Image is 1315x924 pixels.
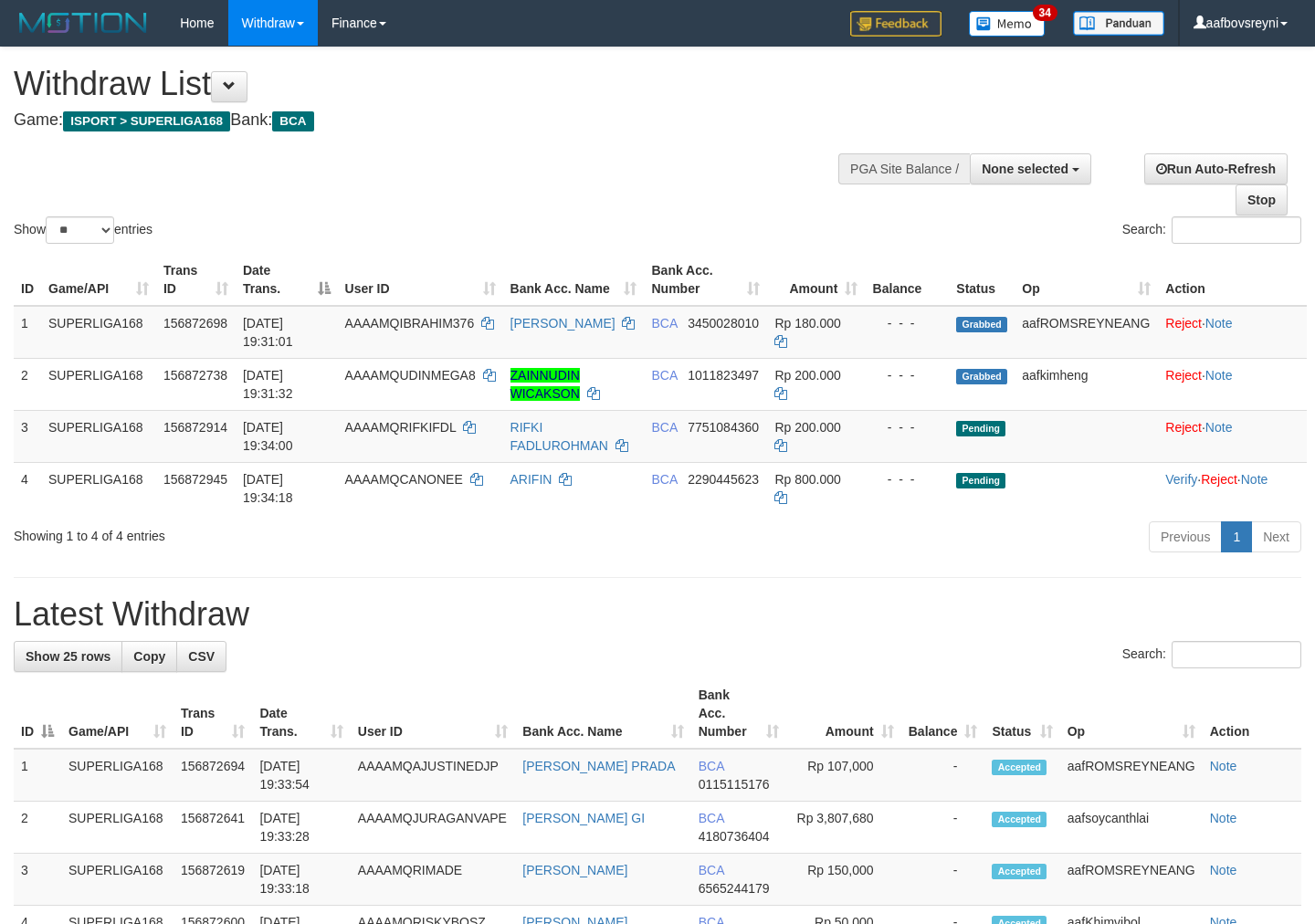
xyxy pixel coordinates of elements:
[14,749,61,802] td: 1
[1241,472,1268,487] a: Note
[176,641,226,672] a: CSV
[901,749,985,802] td: -
[786,802,901,854] td: Rp 3,807,680
[61,802,174,854] td: SUPERLIGA168
[956,421,1005,436] span: Pending
[14,254,41,306] th: ID
[351,678,515,749] th: User ID: activate to sort column ascending
[1060,749,1203,802] td: aafROMSREYNEANG
[121,641,177,672] a: Copy
[1210,811,1237,825] a: Note
[956,369,1007,384] span: Grabbed
[1122,216,1301,244] label: Search:
[982,162,1068,176] span: None selected
[1205,420,1233,435] a: Note
[252,802,350,854] td: [DATE] 19:33:28
[688,316,759,331] span: Copy 3450028010 to clipboard
[14,520,534,545] div: Showing 1 to 4 of 4 entries
[272,111,313,131] span: BCA
[163,420,227,435] span: 156872914
[14,66,858,102] h1: Withdraw List
[688,368,759,383] span: Copy 1011823497 to clipboard
[338,254,503,306] th: User ID: activate to sort column ascending
[651,472,677,487] span: BCA
[63,111,230,131] span: ISPORT > SUPERLIGA168
[774,368,840,383] span: Rp 200.000
[1149,521,1222,552] a: Previous
[1015,306,1158,359] td: aafROMSREYNEANG
[14,641,122,672] a: Show 25 rows
[699,777,770,792] span: Copy 0115115176 to clipboard
[786,678,901,749] th: Amount: activate to sort column ascending
[522,811,645,825] a: [PERSON_NAME] GI
[699,811,724,825] span: BCA
[865,254,949,306] th: Balance
[774,472,840,487] span: Rp 800.000
[243,368,293,401] span: [DATE] 19:31:32
[46,216,114,244] select: Showentries
[1221,521,1252,552] a: 1
[1158,462,1307,514] td: · ·
[984,678,1059,749] th: Status: activate to sort column ascending
[956,317,1007,332] span: Grabbed
[163,472,227,487] span: 156872945
[14,306,41,359] td: 1
[1158,254,1307,306] th: Action
[14,678,61,749] th: ID: activate to sort column descending
[503,254,645,306] th: Bank Acc. Name: activate to sort column ascending
[699,863,724,877] span: BCA
[767,254,865,306] th: Amount: activate to sort column ascending
[688,472,759,487] span: Copy 2290445623 to clipboard
[163,368,227,383] span: 156872738
[1073,11,1164,36] img: panduan.png
[510,472,552,487] a: ARIFIN
[351,854,515,906] td: AAAAMQRIMADE
[1158,306,1307,359] td: ·
[156,254,236,306] th: Trans ID: activate to sort column ascending
[522,863,627,877] a: [PERSON_NAME]
[774,316,840,331] span: Rp 180.000
[14,111,858,130] h4: Game: Bank:
[14,410,41,462] td: 3
[1015,358,1158,410] td: aafkimheng
[14,358,41,410] td: 2
[1165,472,1197,487] a: Verify
[1158,410,1307,462] td: ·
[786,749,901,802] td: Rp 107,000
[1122,641,1301,668] label: Search:
[174,802,252,854] td: 156872641
[1251,521,1301,552] a: Next
[992,864,1047,879] span: Accepted
[850,11,942,37] img: Feedback.jpg
[901,854,985,906] td: -
[14,596,1301,633] h1: Latest Withdraw
[1165,316,1202,331] a: Reject
[872,314,942,332] div: - - -
[345,472,463,487] span: AAAAMQCANONEE
[774,420,840,435] span: Rp 200.000
[26,649,110,664] span: Show 25 rows
[901,802,985,854] td: -
[1203,678,1301,749] th: Action
[699,829,770,844] span: Copy 4180736404 to clipboard
[345,368,476,383] span: AAAAMQUDINMEGA8
[651,316,677,331] span: BCA
[1060,802,1203,854] td: aafsoycanthlai
[786,854,901,906] td: Rp 150,000
[651,420,677,435] span: BCA
[41,254,156,306] th: Game/API: activate to sort column ascending
[510,420,608,453] a: RIFKI FADLUROHMAN
[14,854,61,906] td: 3
[243,316,293,349] span: [DATE] 19:31:01
[1060,678,1203,749] th: Op: activate to sort column ascending
[515,678,690,749] th: Bank Acc. Name: activate to sort column ascending
[872,366,942,384] div: - - -
[351,749,515,802] td: AAAAMQAJUSTINEDJP
[992,812,1047,827] span: Accepted
[1210,759,1237,773] a: Note
[969,11,1046,37] img: Button%20Memo.svg
[351,802,515,854] td: AAAAMQJURAGANVAPE
[174,749,252,802] td: 156872694
[133,649,165,664] span: Copy
[41,462,156,514] td: SUPERLIGA168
